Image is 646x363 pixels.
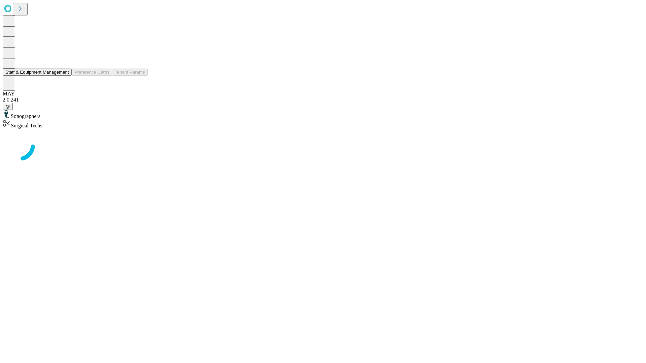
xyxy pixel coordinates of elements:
[3,97,643,103] div: 2.0.241
[112,69,148,76] button: Tenant Params
[3,110,643,119] div: Sonographers
[3,69,72,76] button: Staff & Equipment Management
[3,103,13,110] button: @
[72,69,112,76] button: Preference Cards
[3,91,643,97] div: MAY
[5,104,10,109] span: @
[3,119,643,129] div: Surgical Techs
